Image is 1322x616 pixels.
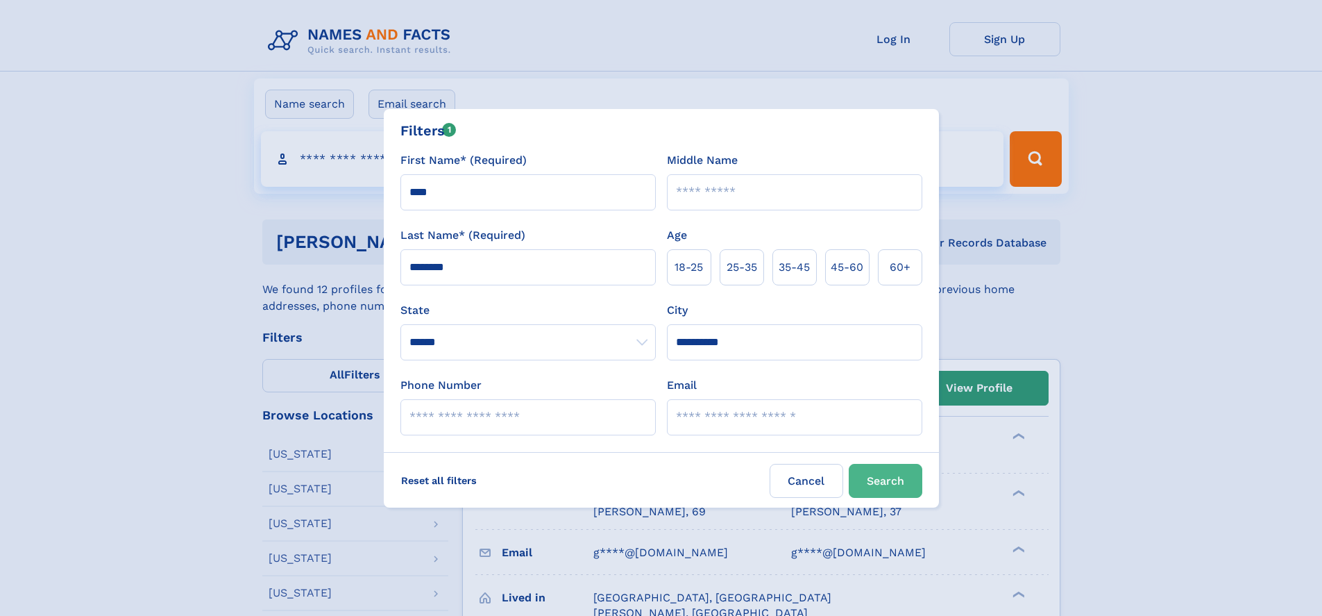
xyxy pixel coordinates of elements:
span: 35‑45 [779,259,810,276]
label: First Name* (Required) [400,152,527,169]
label: Phone Number [400,377,482,394]
span: 18‑25 [675,259,703,276]
label: Last Name* (Required) [400,227,525,244]
span: 60+ [890,259,910,276]
label: City [667,302,688,319]
label: Middle Name [667,152,738,169]
label: Reset all filters [392,464,486,497]
span: 45‑60 [831,259,863,276]
div: Filters [400,120,457,141]
span: 25‑35 [727,259,757,276]
label: Cancel [770,464,843,498]
label: State [400,302,656,319]
label: Age [667,227,687,244]
label: Email [667,377,697,394]
button: Search [849,464,922,498]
